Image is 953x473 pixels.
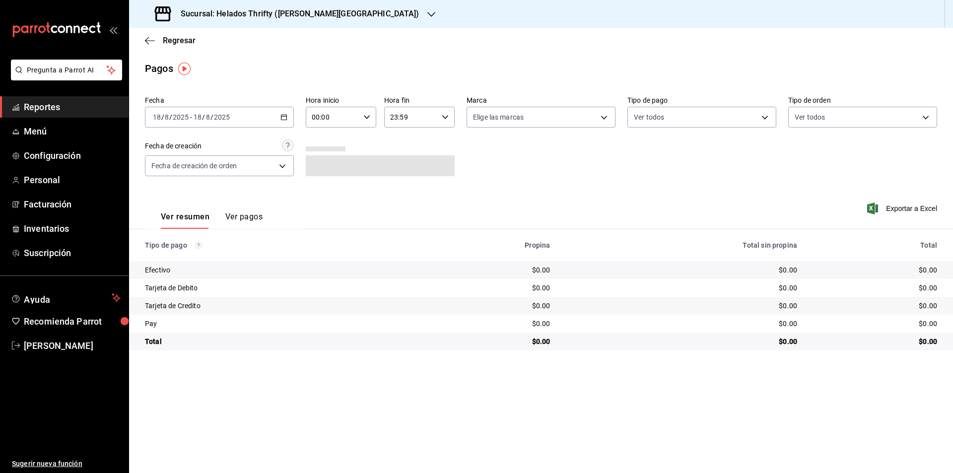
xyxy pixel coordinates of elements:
[210,113,213,121] span: /
[109,26,117,34] button: open_drawer_menu
[145,241,405,249] div: Tipo de pago
[24,173,121,187] span: Personal
[421,337,550,346] div: $0.00
[813,283,937,293] div: $0.00
[152,113,161,121] input: --
[813,241,937,249] div: Total
[161,212,263,229] div: navigation tabs
[164,113,169,121] input: --
[24,125,121,138] span: Menú
[213,113,230,121] input: ----
[306,97,376,104] label: Hora inicio
[205,113,210,121] input: --
[24,315,121,328] span: Recomienda Parrot
[202,113,205,121] span: /
[566,283,797,293] div: $0.00
[813,319,937,329] div: $0.00
[145,319,405,329] div: Pay
[195,242,202,249] svg: Los pagos realizados con Pay y otras terminales son montos brutos.
[566,337,797,346] div: $0.00
[178,63,191,75] img: Tooltip marker
[627,97,776,104] label: Tipo de pago
[27,65,107,75] span: Pregunta a Parrot AI
[7,72,122,82] a: Pregunta a Parrot AI
[173,8,419,20] h3: Sucursal: Helados Thrifty ([PERSON_NAME][GEOGRAPHIC_DATA])
[151,161,237,171] span: Fecha de creación de orden
[145,36,196,45] button: Regresar
[145,337,405,346] div: Total
[11,60,122,80] button: Pregunta a Parrot AI
[24,222,121,235] span: Inventarios
[24,198,121,211] span: Facturación
[145,265,405,275] div: Efectivo
[24,149,121,162] span: Configuración
[566,265,797,275] div: $0.00
[145,301,405,311] div: Tarjeta de Credito
[24,246,121,260] span: Suscripción
[566,319,797,329] div: $0.00
[161,212,209,229] button: Ver resumen
[145,61,173,76] div: Pagos
[421,319,550,329] div: $0.00
[24,292,108,304] span: Ayuda
[169,113,172,121] span: /
[473,112,524,122] span: Elige las marcas
[634,112,664,122] span: Ver todos
[421,301,550,311] div: $0.00
[384,97,455,104] label: Hora fin
[467,97,615,104] label: Marca
[172,113,189,121] input: ----
[566,301,797,311] div: $0.00
[190,113,192,121] span: -
[869,203,937,214] button: Exportar a Excel
[12,459,121,469] span: Sugerir nueva función
[421,283,550,293] div: $0.00
[145,283,405,293] div: Tarjeta de Debito
[795,112,825,122] span: Ver todos
[145,97,294,104] label: Fecha
[193,113,202,121] input: --
[813,301,937,311] div: $0.00
[163,36,196,45] span: Regresar
[421,241,550,249] div: Propina
[24,100,121,114] span: Reportes
[813,337,937,346] div: $0.00
[813,265,937,275] div: $0.00
[24,339,121,352] span: [PERSON_NAME]
[225,212,263,229] button: Ver pagos
[788,97,937,104] label: Tipo de orden
[421,265,550,275] div: $0.00
[145,141,202,151] div: Fecha de creación
[161,113,164,121] span: /
[566,241,797,249] div: Total sin propina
